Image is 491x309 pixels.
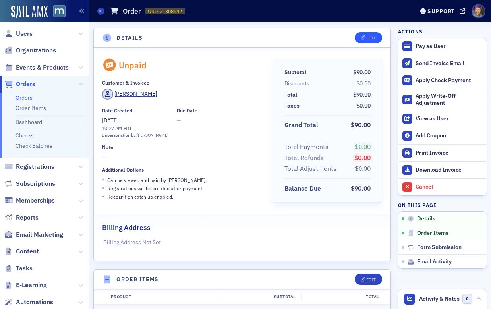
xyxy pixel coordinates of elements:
[102,144,113,150] div: Note
[356,102,371,109] span: $0.00
[284,68,309,77] span: Subtotal
[398,110,487,127] button: View as User
[4,180,55,188] a: Subscriptions
[16,264,33,273] span: Tasks
[419,295,460,303] span: Activity & Notes
[284,142,331,152] span: Total Payments
[284,153,327,163] span: Total Refunds
[105,294,218,300] div: Product
[284,164,336,174] div: Total Adjustments
[398,38,487,55] button: Pay as User
[107,193,173,200] p: Recognition catch up enabled.
[102,153,262,161] span: —
[284,120,318,130] div: Grand Total
[417,230,448,237] span: Order Items
[177,116,197,125] span: —
[15,104,46,112] a: Order Items
[398,28,423,35] h4: Actions
[284,102,300,110] div: Taxes
[284,153,324,163] div: Total Refunds
[16,247,39,256] span: Content
[284,102,302,110] span: Taxes
[416,132,482,139] div: Add Coupon
[15,94,33,101] a: Orders
[416,43,482,50] div: Pay as User
[16,46,56,55] span: Organizations
[472,4,485,18] span: Profile
[137,132,168,139] div: [PERSON_NAME]
[102,117,118,124] span: [DATE]
[284,79,312,88] span: Discounts
[16,29,33,38] span: Users
[102,132,137,138] span: Impersonation by:
[356,80,371,87] span: $0.00
[351,184,371,192] span: $90.00
[284,184,324,193] span: Balance Due
[116,34,143,42] h4: Details
[102,222,151,233] h2: Billing Address
[416,115,482,122] div: View as User
[301,294,385,300] div: Total
[284,91,297,99] div: Total
[398,161,487,178] a: Download Invoice
[4,80,35,89] a: Orders
[462,294,472,304] span: 0
[355,274,382,285] button: Edit
[416,93,482,106] div: Apply Write-Off Adjustment
[416,166,482,174] div: Download Invoice
[353,69,371,76] span: $90.00
[366,36,376,40] div: Edit
[398,89,487,110] button: Apply Write-Off Adjustment
[398,72,487,89] button: Apply Check Payment
[355,32,382,43] button: Edit
[398,201,487,209] h4: On this page
[16,298,53,307] span: Automations
[102,176,104,184] span: •
[102,80,149,86] div: Customer & Invoicee
[4,230,63,239] a: Email Marketing
[16,80,35,89] span: Orders
[116,275,159,284] h4: Order Items
[16,281,47,290] span: E-Learning
[119,60,147,70] div: Unpaid
[102,184,104,192] span: •
[4,247,39,256] a: Content
[351,121,371,129] span: $90.00
[4,46,56,55] a: Organizations
[11,6,48,18] img: SailAMX
[16,180,55,188] span: Subscriptions
[48,5,66,19] a: View Homepage
[15,118,42,126] a: Dashboard
[16,162,54,171] span: Registrations
[417,244,462,251] span: Form Submission
[16,230,63,239] span: Email Marketing
[107,176,207,183] p: Can be viewed and paid by [PERSON_NAME] .
[398,144,487,161] a: Print Invoice
[177,108,197,114] div: Due Date
[284,91,300,99] span: Total
[102,89,157,100] a: [PERSON_NAME]
[398,127,487,144] button: Add Coupon
[398,55,487,72] button: Send Invoice Email
[15,142,52,149] a: Check Batches
[53,5,66,17] img: SailAMX
[4,196,55,205] a: Memberships
[417,215,435,222] span: Details
[102,167,144,173] div: Additional Options
[4,213,39,222] a: Reports
[284,142,329,152] div: Total Payments
[427,8,455,15] div: Support
[355,143,371,151] span: $0.00
[114,90,157,98] div: [PERSON_NAME]
[123,6,141,16] h1: Order
[284,164,339,174] span: Total Adjustments
[16,63,69,72] span: Events & Products
[122,125,132,131] span: EDT
[148,8,182,15] span: ORD-21308542
[16,196,55,205] span: Memberships
[417,258,452,265] span: Email Activity
[366,278,376,282] div: Edit
[102,192,104,201] span: •
[416,77,482,84] div: Apply Check Payment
